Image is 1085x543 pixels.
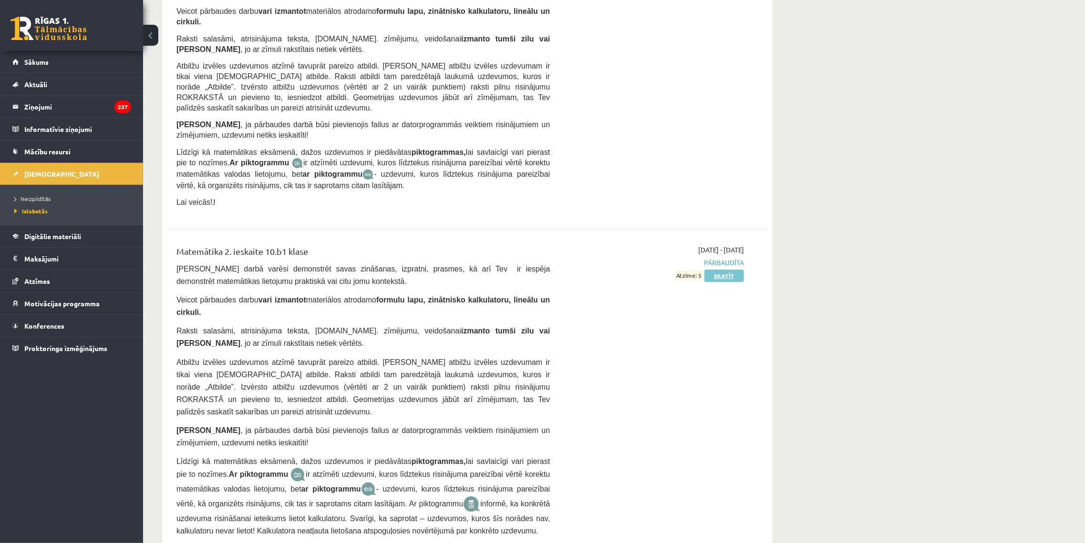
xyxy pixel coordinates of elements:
b: vari izmantot [258,296,306,304]
b: piktogrammas, [412,148,466,156]
span: , ja pārbaudes darbā būsi pievienojis failus ar datorprogrammās veiktiem risinājumiem un zīmējumi... [176,426,550,447]
legend: Ziņojumi [24,96,131,118]
img: JfuEzvunn4EvwAAAAASUVORK5CYII= [292,158,303,169]
a: Skatīt [704,270,744,282]
b: tumši zilu vai [PERSON_NAME] [176,35,550,53]
a: Aktuāli [12,73,131,95]
span: Sākums [24,58,49,66]
span: Mācību resursi [24,147,71,156]
img: 9k= [463,496,480,512]
span: Motivācijas programma [24,299,100,308]
span: Digitālie materiāli [24,232,81,241]
b: Ar piktogrammu [229,470,288,478]
div: Matemātika 2. ieskaite 10.b1 klase [176,245,550,262]
b: izmanto [461,327,490,335]
img: JfuEzvunn4EvwAAAAASUVORK5CYII= [290,467,306,482]
span: Neizpildītās [14,195,51,202]
span: J [213,198,216,206]
b: izmanto [461,35,490,43]
b: piktogrammas, [412,457,466,465]
a: Konferences [12,315,131,337]
a: Izlabotās [14,207,134,215]
span: Konferences [24,322,64,330]
span: Veicot pārbaudes darbu materiālos atrodamo [176,296,550,316]
span: Lai veicās! [176,198,213,206]
b: ar piktogrammu [301,485,361,493]
a: Digitālie materiāli [12,225,131,247]
a: Sākums [12,51,131,73]
a: Rīgas 1. Tālmācības vidusskola [10,17,87,40]
span: Izlabotās [14,207,48,215]
i: 237 [114,101,131,113]
span: Līdzīgi kā matemātikas eksāmenā, dažos uzdevumos ir piedāvātas lai savlaicīgi vari pierast pie to... [176,457,550,535]
a: Ziņojumi237 [12,96,131,118]
span: [DEMOGRAPHIC_DATA] [24,170,99,178]
span: Veicot pārbaudes darbu materiālos atrodamo [176,7,550,26]
span: Atzīme: 5 [675,271,703,281]
a: Motivācijas programma [12,292,131,314]
span: Atbilžu izvēles uzdevumos atzīmē tavuprāt pareizo atbildi. [PERSON_NAME] atbilžu izvēles uzdevuma... [176,62,550,112]
span: Atbilžu izvēles uzdevumos atzīmē tavuprāt pareizo atbildi. [PERSON_NAME] atbilžu izvēles uzdevuma... [176,358,550,416]
a: Maksājumi [12,248,131,270]
b: vari izmantot [258,7,306,15]
a: Neizpildītās [14,194,134,203]
img: wKvN42sLe3LLwAAAABJRU5ErkJggg== [361,482,376,496]
span: Atzīmes [24,277,50,285]
span: [DATE] - [DATE] [698,245,744,255]
span: Līdzīgi kā matemātikas eksāmenā, dažos uzdevumos ir piedāvātas lai savlaicīgi vari pierast pie to... [176,148,550,190]
a: Atzīmes [12,270,131,292]
span: Pārbaudīta [564,258,744,268]
span: Raksti salasāmi, atrisinājuma teksta, [DOMAIN_NAME]. zīmējumu, veidošanai , jo ar zīmuli rakstīta... [176,35,550,53]
a: [DEMOGRAPHIC_DATA] [12,163,131,185]
span: Aktuāli [24,80,47,89]
b: Ar piktogrammu [229,159,289,167]
a: Mācību resursi [12,141,131,162]
a: Proktoringa izmēģinājums [12,337,131,359]
b: ar piktogrammu [302,170,374,178]
legend: Maksājumi [24,248,131,270]
span: Proktoringa izmēģinājums [24,344,107,352]
a: Informatīvie ziņojumi [12,118,131,140]
span: [PERSON_NAME] [176,121,240,129]
img: wKvN42sLe3LLwAAAABJRU5ErkJggg== [362,169,374,180]
legend: Informatīvie ziņojumi [24,118,131,140]
span: Raksti salasāmi, atrisinājuma teksta, [DOMAIN_NAME]. zīmējumu, veidošanai , jo ar zīmuli rakstīta... [176,327,550,347]
span: [PERSON_NAME] darbā varēsi demonstrēt savas zināšanas, izpratni, prasmes, kā arī Tev ir iespēja d... [176,265,550,285]
span: [PERSON_NAME] [176,426,240,434]
span: , ja pārbaudes darbā būsi pievienojis failus ar datorprogrammās veiktiem risinājumiem un zīmējumi... [176,121,550,139]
